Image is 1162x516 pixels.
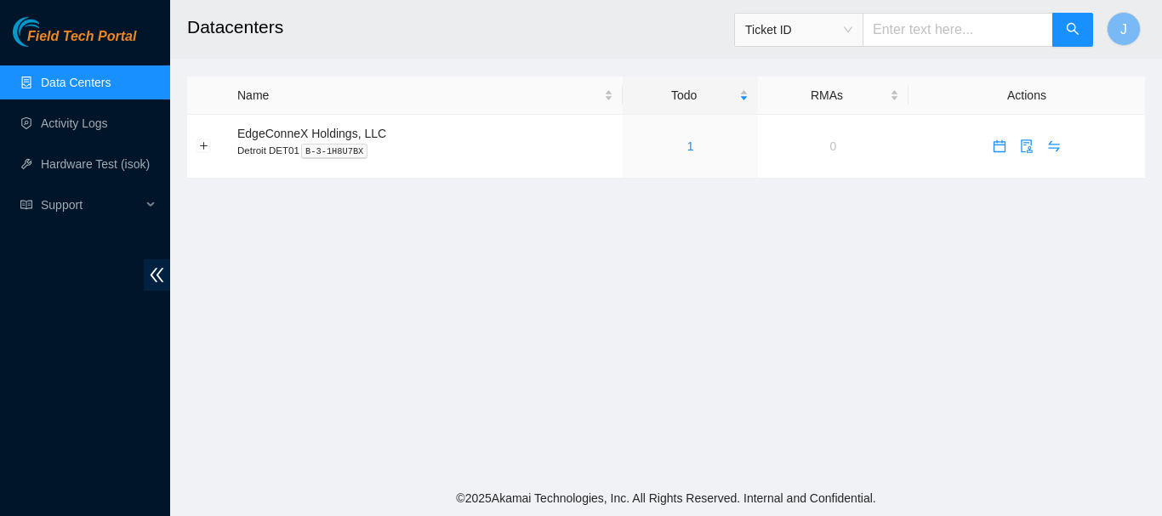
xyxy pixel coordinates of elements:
footer: © 2025 Akamai Technologies, Inc. All Rights Reserved. Internal and Confidential. [170,480,1162,516]
a: swap [1040,139,1068,153]
img: Akamai Technologies [13,17,86,47]
button: search [1052,13,1093,47]
a: 0 [830,139,837,153]
input: Enter text here... [863,13,1053,47]
span: audit [1014,139,1040,153]
a: 1 [687,139,694,153]
span: calendar [987,139,1012,153]
kbd: B-3-1H8U7BX [301,144,368,159]
span: read [20,199,32,211]
button: J [1107,12,1141,46]
span: EdgeConneX Holdings, LLC [237,127,386,140]
span: swap [1041,139,1067,153]
span: Field Tech Portal [27,29,136,45]
span: J [1120,19,1127,40]
a: Akamai TechnologiesField Tech Portal [13,31,136,53]
span: Ticket ID [745,17,852,43]
button: Expand row [197,139,211,153]
button: swap [1040,133,1068,160]
span: search [1066,22,1079,38]
a: audit [1013,139,1040,153]
a: Data Centers [41,76,111,89]
p: Detroit DET01 [237,143,613,158]
span: double-left [144,259,170,291]
a: Hardware Test (isok) [41,157,150,171]
span: Support [41,188,141,222]
a: calendar [986,139,1013,153]
button: calendar [986,133,1013,160]
a: Activity Logs [41,116,108,130]
th: Actions [909,77,1145,115]
button: audit [1013,133,1040,160]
